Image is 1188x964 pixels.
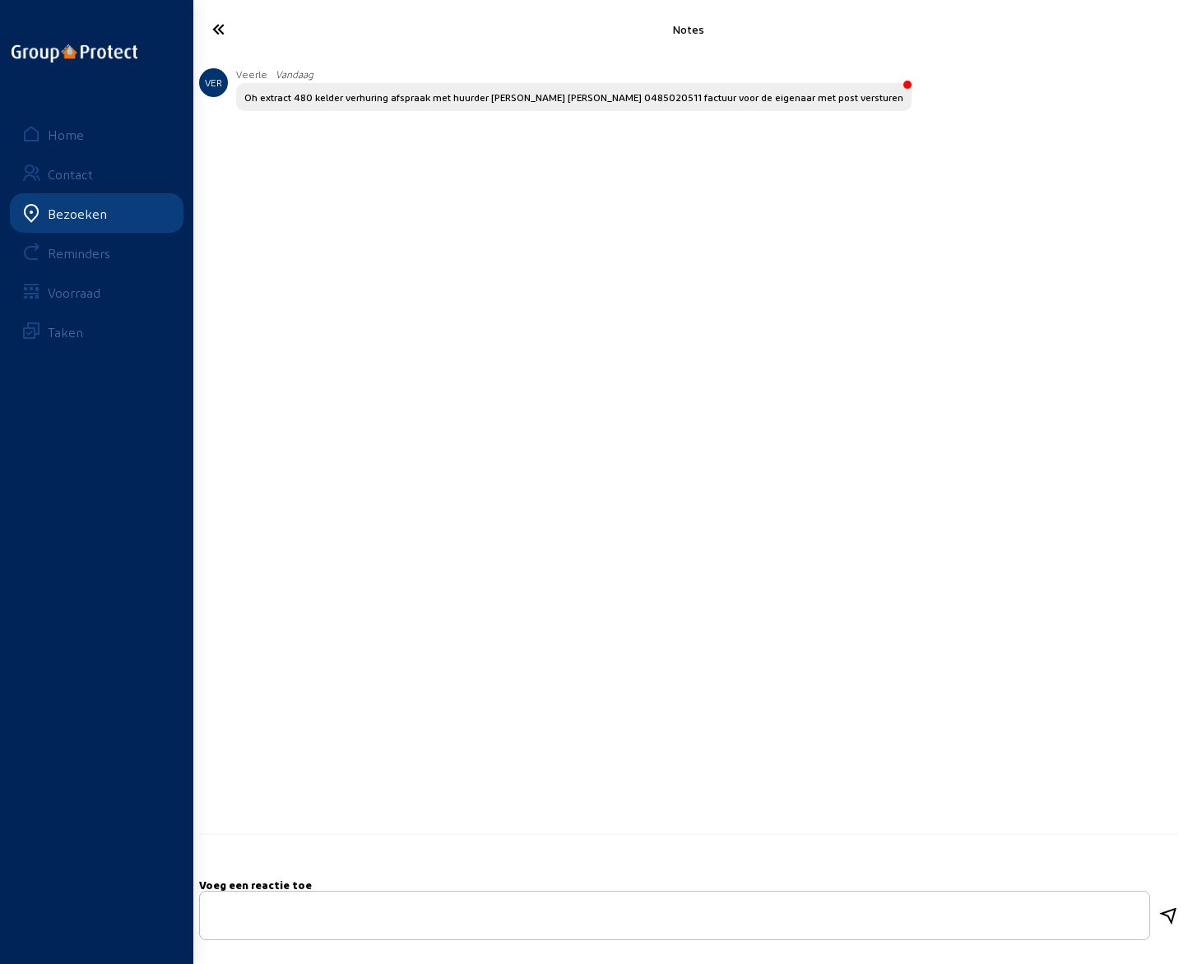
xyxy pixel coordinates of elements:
div: Contact [48,166,93,182]
div: Voorraad [48,285,100,300]
a: Taken [10,312,183,351]
a: Bezoeken [10,193,183,233]
h5: Voeg een reactie toe [199,878,1178,891]
div: Reminders [48,245,110,261]
div: Home [48,127,84,142]
a: Contact [10,154,183,193]
div: Notes [355,22,1021,36]
a: Voorraad [10,272,183,312]
div: Taken [48,324,83,340]
div: Oh extract 480 kelder verhuring afspraak met huurder [PERSON_NAME] [PERSON_NAME] 0485020511 factu... [244,91,903,103]
div: VER [199,68,228,97]
a: Reminders [10,233,183,272]
span: Vandaag [276,68,313,80]
div: Bezoeken [48,206,107,221]
img: logo-oneline.png [12,44,137,63]
a: Home [10,114,183,154]
span: Veerle [236,68,267,80]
